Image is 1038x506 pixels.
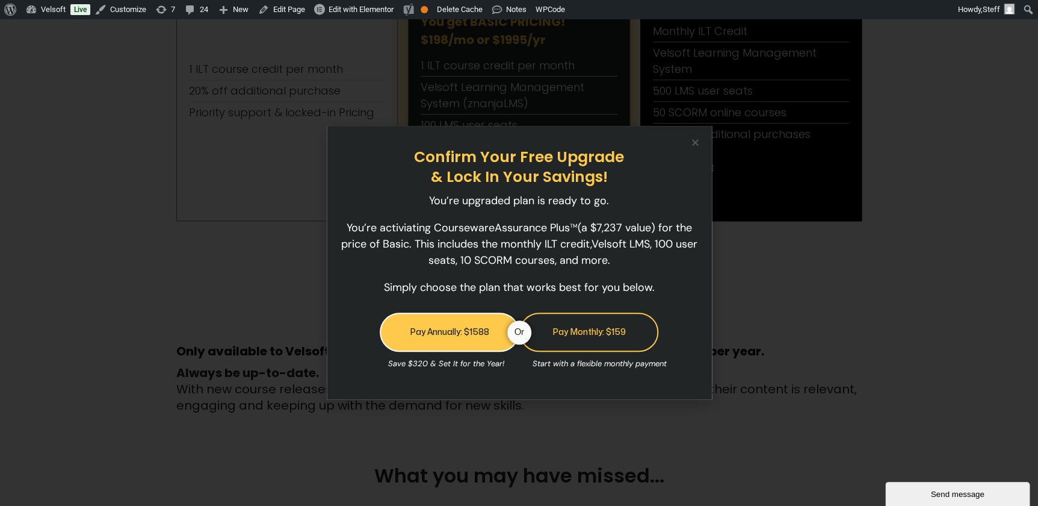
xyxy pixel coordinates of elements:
[519,313,659,352] a: Pay Monthly: $159
[336,358,504,370] p: Save $320 & Set It for the Year!
[533,358,703,370] p: Start with a flexible monthly payment
[885,479,1032,506] iframe: chat widget
[336,220,703,269] p: You’re activiating CoursewareAssurance Plus (a $7,237 value) for the price of Basic. This include...
[570,222,578,230] span: TM
[336,280,703,296] p: Simply choose the plan that works best for you below.
[983,5,1000,14] span: Steff
[380,313,519,352] a: Pay Annually: $1588
[421,6,428,13] div: OK
[691,138,700,147] a: Close
[507,320,531,345] span: Or
[336,148,703,187] h2: Confirm Your Free Upgrade & Lock In Your Savings!
[70,4,90,15] a: Live
[336,193,703,209] p: You’re upgraded plan is ready to go.
[329,5,394,14] span: Edit with Elementor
